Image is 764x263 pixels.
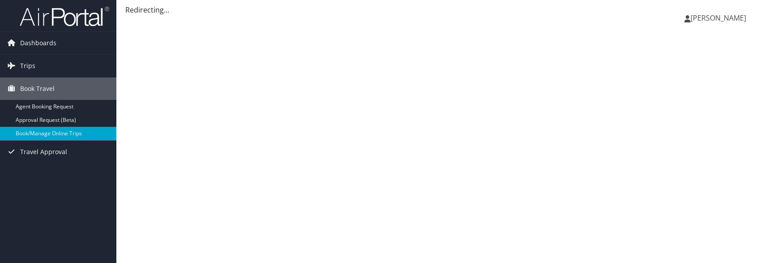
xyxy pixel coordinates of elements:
[20,78,55,100] span: Book Travel
[125,4,755,15] div: Redirecting...
[20,141,67,163] span: Travel Approval
[20,6,109,27] img: airportal-logo.png
[20,55,35,77] span: Trips
[684,4,755,31] a: [PERSON_NAME]
[20,32,56,54] span: Dashboards
[691,13,746,23] span: [PERSON_NAME]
